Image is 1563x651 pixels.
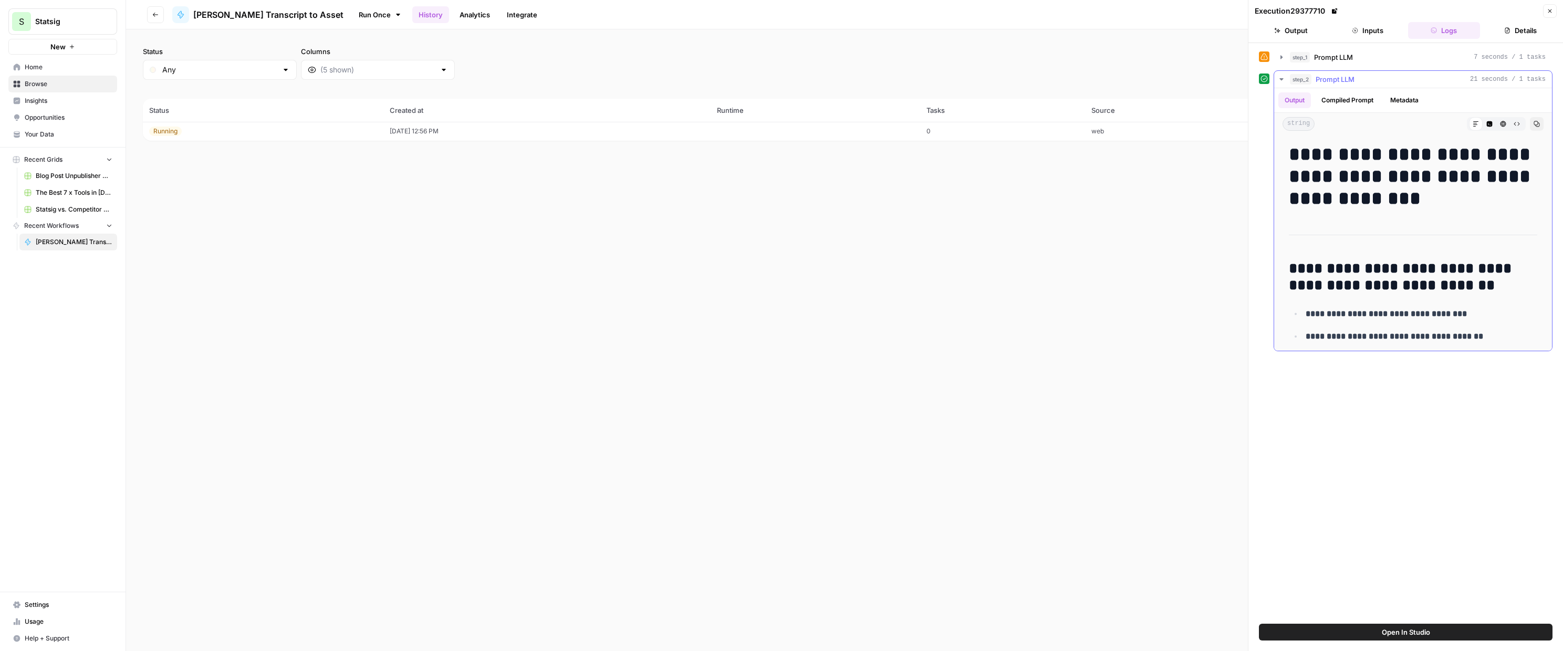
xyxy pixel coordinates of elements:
[193,8,343,21] span: [PERSON_NAME] Transcript to Asset
[8,8,117,35] button: Workspace: Statsig
[36,171,112,181] span: Blog Post Unpublisher Grid (master)
[25,634,112,643] span: Help + Support
[8,152,117,167] button: Recent Grids
[36,237,112,247] span: [PERSON_NAME] Transcript to Asset
[352,6,408,24] a: Run Once
[8,630,117,647] button: Help + Support
[1315,92,1380,108] button: Compiled Prompt
[25,113,112,122] span: Opportunities
[301,46,455,57] label: Columns
[1331,22,1404,39] button: Inputs
[25,96,112,106] span: Insights
[412,6,449,23] a: History
[1274,88,1552,351] div: 21 seconds / 1 tasks
[1085,99,1278,122] th: Source
[1278,92,1311,108] button: Output
[25,79,112,89] span: Browse
[35,16,99,27] span: Statsig
[1274,49,1552,66] button: 7 seconds / 1 tasks
[1290,74,1311,85] span: step_2
[8,126,117,143] a: Your Data
[143,99,383,122] th: Status
[1314,52,1353,62] span: Prompt LLM
[36,205,112,214] span: Statsig vs. Competitor v2 Grid
[143,46,297,57] label: Status
[19,15,24,28] span: S
[8,218,117,234] button: Recent Workflows
[320,65,435,75] input: (5 shown)
[19,201,117,218] a: Statsig vs. Competitor v2 Grid
[24,221,79,230] span: Recent Workflows
[8,596,117,613] a: Settings
[25,600,112,610] span: Settings
[383,99,711,122] th: Created at
[920,99,1085,122] th: Tasks
[1316,74,1354,85] span: Prompt LLM
[1470,75,1546,84] span: 21 seconds / 1 tasks
[19,167,117,184] a: Blog Post Unpublisher Grid (master)
[8,109,117,126] a: Opportunities
[1259,624,1552,640] button: Open In Studio
[453,6,496,23] a: Analytics
[25,130,112,139] span: Your Data
[8,76,117,92] a: Browse
[8,613,117,630] a: Usage
[36,188,112,197] span: The Best 7 x Tools in [DATE] Grid
[50,41,66,52] span: New
[19,234,117,250] a: [PERSON_NAME] Transcript to Asset
[162,65,277,75] input: Any
[1382,627,1430,637] span: Open In Studio
[8,92,117,109] a: Insights
[1283,117,1315,131] span: string
[920,122,1085,141] td: 0
[25,617,112,626] span: Usage
[143,80,1546,99] span: (1 records)
[172,6,343,23] a: [PERSON_NAME] Transcript to Asset
[24,155,62,164] span: Recent Grids
[383,122,711,141] td: [DATE] 12:56 PM
[1384,92,1425,108] button: Metadata
[711,99,920,122] th: Runtime
[25,62,112,72] span: Home
[1408,22,1481,39] button: Logs
[501,6,544,23] a: Integrate
[1274,71,1552,88] button: 21 seconds / 1 tasks
[149,127,182,136] div: Running
[8,59,117,76] a: Home
[8,39,117,55] button: New
[1474,52,1546,62] span: 7 seconds / 1 tasks
[1255,22,1327,39] button: Output
[1255,6,1340,16] div: Execution 29377710
[1484,22,1557,39] button: Details
[1290,52,1310,62] span: step_1
[1085,122,1278,141] td: web
[19,184,117,201] a: The Best 7 x Tools in [DATE] Grid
